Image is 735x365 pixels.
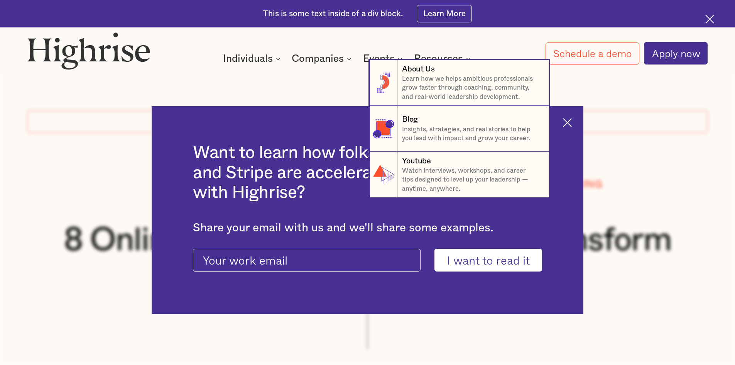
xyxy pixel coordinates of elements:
[370,152,549,198] a: YoutubeWatch interviews, workshops, and career tips designed to level up your leadership — anytim...
[705,15,714,24] img: Cross icon
[402,114,417,125] div: Blog
[363,54,395,63] div: Events
[263,8,403,19] div: This is some text inside of a div block.
[402,156,431,166] div: Youtube
[402,75,540,102] p: Learn how we helps ambitious professionals grow faster through coaching, community, and real-worl...
[417,5,472,22] a: Learn More
[402,125,540,143] p: Insights, strategies, and real stories to help you lead with impact and grow your career.
[644,42,708,65] a: Apply now
[292,54,354,63] div: Companies
[370,106,549,152] a: BlogInsights, strategies, and real stories to help you lead with impact and grow your career.
[363,54,405,63] div: Events
[546,42,640,65] a: Schedule a demo
[193,221,542,235] div: Share your email with us and we'll share some examples.
[27,32,150,69] img: Highrise logo
[434,249,542,272] input: I want to read it
[292,54,344,63] div: Companies
[223,54,283,63] div: Individuals
[402,64,434,75] div: About Us
[402,166,540,194] p: Watch interviews, workshops, and career tips designed to level up your leadership — anytime, anyw...
[414,54,473,63] div: Resources
[193,249,421,272] input: Your work email
[193,249,542,272] form: current-ascender-blog-article-modal-form
[223,54,273,63] div: Individuals
[370,60,549,106] a: About UsLearn how we helps ambitious professionals grow faster through coaching, community, and r...
[414,54,463,63] div: Resources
